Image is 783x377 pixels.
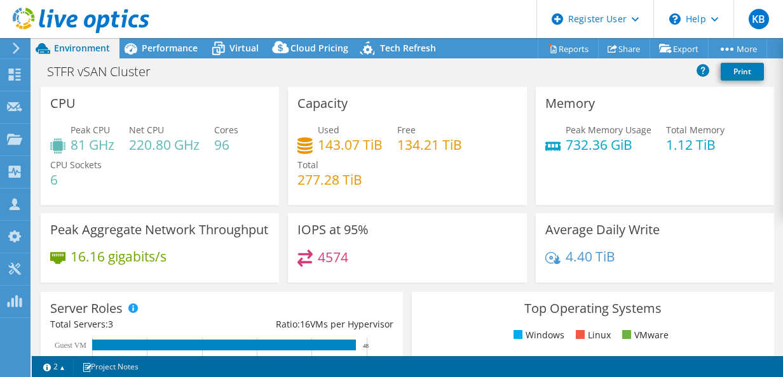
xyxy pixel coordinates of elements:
[297,96,348,110] h3: Capacity
[566,138,651,152] h4: 732.36 GiB
[318,124,339,136] span: Used
[650,39,709,58] a: Export
[566,249,615,263] h4: 4.40 TiB
[71,138,114,152] h4: 81 GHz
[73,359,147,374] a: Project Notes
[34,359,74,374] a: 2
[363,343,369,349] text: 48
[318,138,383,152] h4: 143.07 TiB
[318,250,348,264] h4: 4574
[300,318,310,330] span: 16
[50,96,76,110] h3: CPU
[50,223,268,237] h3: Peak Aggregate Network Throughput
[50,317,222,331] div: Total Servers:
[510,328,564,342] li: Windows
[598,39,650,58] a: Share
[50,301,123,315] h3: Server Roles
[545,96,595,110] h3: Memory
[380,42,436,54] span: Tech Refresh
[214,138,238,152] h4: 96
[50,159,102,171] span: CPU Sockets
[545,223,660,237] h3: Average Daily Write
[669,13,681,25] svg: \n
[214,124,238,136] span: Cores
[421,301,765,315] h3: Top Operating Systems
[71,124,110,136] span: Peak CPU
[129,138,200,152] h4: 220.80 GHz
[573,328,611,342] li: Linux
[50,173,102,187] h4: 6
[55,341,86,350] text: Guest VM
[749,9,769,29] span: KB
[619,328,669,342] li: VMware
[566,124,651,136] span: Peak Memory Usage
[297,223,369,237] h3: IOPS at 95%
[41,65,170,79] h1: STFR vSAN Cluster
[666,138,725,152] h4: 1.12 TiB
[71,249,167,263] h4: 16.16 gigabits/s
[721,63,764,81] a: Print
[222,317,393,331] div: Ratio: VMs per Hypervisor
[666,124,725,136] span: Total Memory
[142,42,198,54] span: Performance
[397,124,416,136] span: Free
[108,318,113,330] span: 3
[129,124,164,136] span: Net CPU
[297,173,362,187] h4: 277.28 TiB
[229,42,259,54] span: Virtual
[54,42,110,54] span: Environment
[708,39,767,58] a: More
[397,138,462,152] h4: 134.21 TiB
[297,159,318,171] span: Total
[290,42,348,54] span: Cloud Pricing
[538,39,599,58] a: Reports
